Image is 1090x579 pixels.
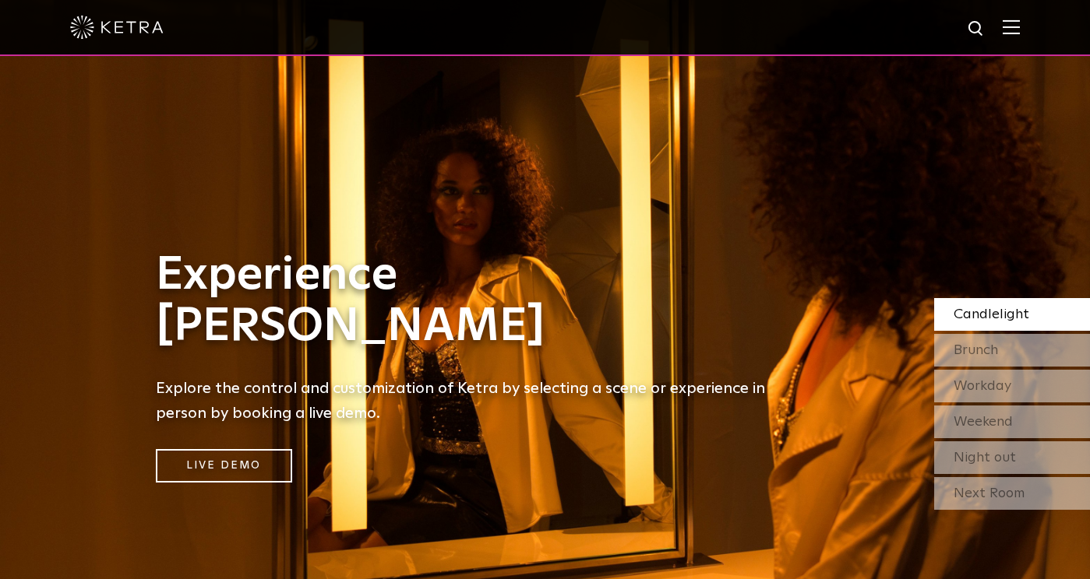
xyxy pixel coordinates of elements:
img: search icon [967,19,986,39]
a: Live Demo [156,449,292,482]
h5: Explore the control and customization of Ketra by selecting a scene or experience in person by bo... [156,376,779,426]
img: Hamburger%20Nav.svg [1003,19,1020,34]
div: Next Room [934,477,1090,510]
span: Brunch [954,343,998,357]
h1: Experience [PERSON_NAME] [156,250,779,353]
span: Workday [954,379,1011,393]
span: Candlelight [954,307,1029,321]
img: ketra-logo-2019-white [70,16,164,39]
span: Night out [954,451,1016,465]
span: Weekend [954,415,1013,429]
